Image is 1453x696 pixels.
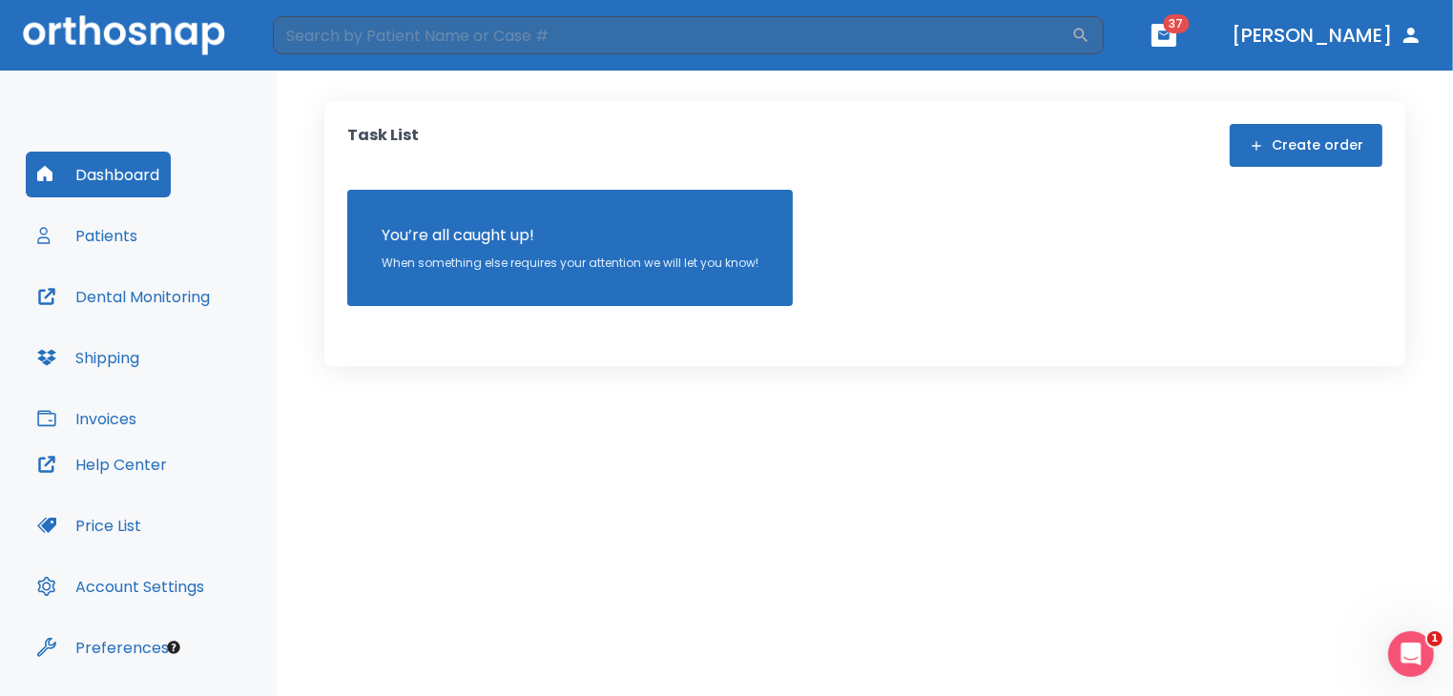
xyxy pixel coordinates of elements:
[273,16,1071,54] input: Search by Patient Name or Case #
[26,213,149,258] button: Patients
[1164,14,1190,33] span: 37
[165,639,182,656] div: Tooltip anchor
[23,15,225,54] img: Orthosnap
[26,335,151,380] button: Shipping
[382,224,758,247] p: You’re all caught up!
[26,152,171,197] button: Dashboard
[26,563,216,609] button: Account Settings
[382,255,758,272] p: When something else requires your attention we will let you know!
[1427,631,1443,646] span: 1
[347,124,419,167] p: Task List
[26,274,221,319] button: Dental Monitoring
[26,441,178,487] button: Help Center
[26,624,180,670] button: Preferences
[1230,124,1382,167] button: Create order
[1224,18,1430,52] button: [PERSON_NAME]
[1388,631,1434,677] iframe: Intercom live chat
[26,396,148,441] button: Invoices
[26,502,153,548] button: Price List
